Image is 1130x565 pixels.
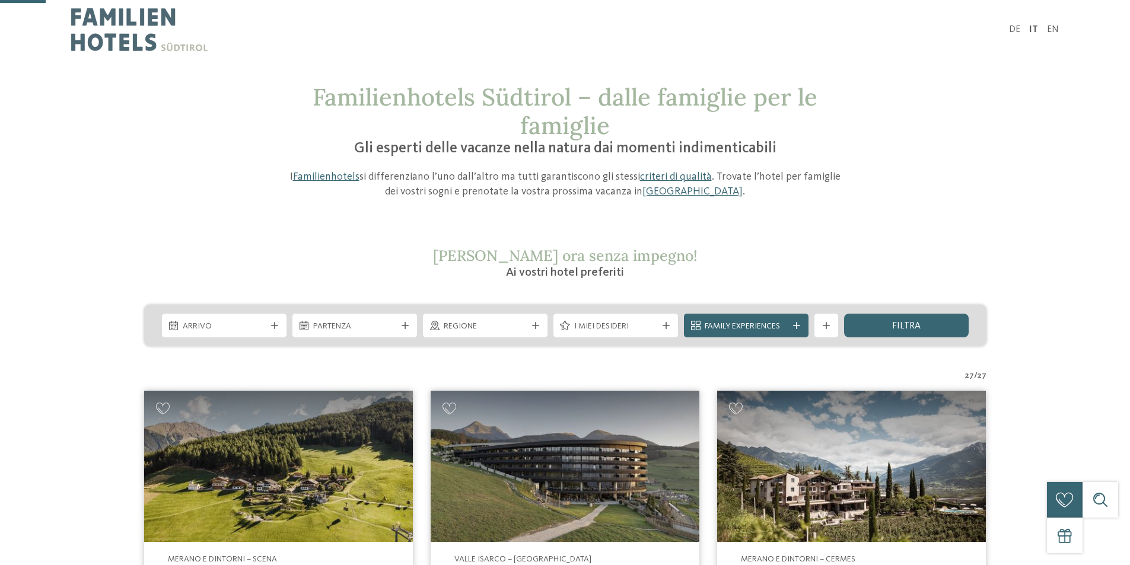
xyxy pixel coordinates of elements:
[284,170,847,199] p: I si differenziano l’uno dall’altro ma tutti garantiscono gli stessi . Trovate l’hotel per famigl...
[705,321,788,333] span: Family Experiences
[1047,25,1059,34] a: EN
[892,321,921,331] span: filtra
[965,370,974,382] span: 27
[640,171,712,182] a: criteri di qualità
[431,391,699,542] img: Cercate un hotel per famiglie? Qui troverete solo i migliori!
[168,555,277,563] span: Merano e dintorni – Scena
[444,321,527,333] span: Regione
[506,267,624,279] span: Ai vostri hotel preferiti
[144,391,413,542] img: Cercate un hotel per famiglie? Qui troverete solo i migliori!
[183,321,266,333] span: Arrivo
[313,82,817,141] span: Familienhotels Südtirol – dalle famiglie per le famiglie
[1009,25,1020,34] a: DE
[741,555,855,563] span: Merano e dintorni – Cermes
[354,141,776,156] span: Gli esperti delle vacanze nella natura dai momenti indimenticabili
[974,370,978,382] span: /
[574,321,657,333] span: I miei desideri
[433,246,698,265] span: [PERSON_NAME] ora senza impegno!
[454,555,591,563] span: Valle Isarco – [GEOGRAPHIC_DATA]
[978,370,986,382] span: 27
[717,391,986,542] img: Cercate un hotel per famiglie? Qui troverete solo i migliori!
[642,186,743,197] a: [GEOGRAPHIC_DATA]
[293,171,359,182] a: Familienhotels
[313,321,396,333] span: Partenza
[1029,25,1038,34] a: IT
